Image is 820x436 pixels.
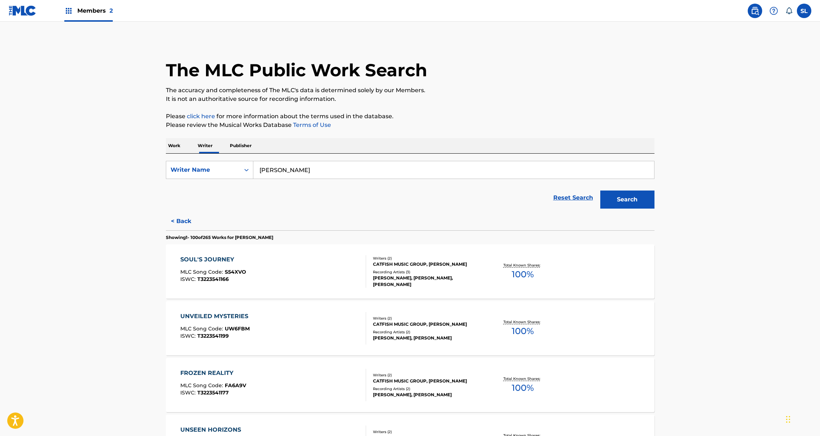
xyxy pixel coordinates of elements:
span: FA6A9V [225,382,246,389]
div: User Menu [797,4,811,18]
div: Help [767,4,781,18]
img: MLC Logo [9,5,37,16]
div: Dra [786,409,790,430]
a: FROZEN REALITYMLC Song Code:FA6A9VISWC:T3223541177Writers (2)CATFISH MUSIC GROUP, [PERSON_NAME]Re... [166,358,654,412]
div: Writers ( 2 ) [373,256,482,261]
span: 100 % [512,325,534,338]
div: SOUL'S JOURNEY [180,255,246,264]
p: It is not an authoritative source for recording information. [166,95,654,103]
div: CATFISH MUSIC GROUP, [PERSON_NAME] [373,378,482,384]
span: MLC Song Code : [180,269,225,275]
div: Recording Artists ( 3 ) [373,269,482,275]
div: Notifications [785,7,793,14]
p: Total Known Shares: [503,319,542,325]
a: SOUL'S JOURNEYMLC Song Code:S54XVOISWC:T3223541166Writers (2)CATFISH MUSIC GROUP, [PERSON_NAME]Re... [166,244,654,299]
iframe: Resource Center [800,300,820,360]
p: Total Known Shares: [503,376,542,381]
a: Reset Search [550,190,597,206]
div: Writer Name [171,166,236,174]
div: Recording Artists ( 2 ) [373,386,482,392]
h1: The MLC Public Work Search [166,59,427,81]
p: Please for more information about the terms used in the database. [166,112,654,121]
span: ISWC : [180,276,197,282]
div: Recording Artists ( 2 ) [373,329,482,335]
img: Top Rightsholders [64,7,73,15]
span: 100 % [512,268,534,281]
span: Members [77,7,113,15]
button: < Back [166,212,209,230]
div: Writers ( 2 ) [373,316,482,321]
div: [PERSON_NAME], [PERSON_NAME] [373,392,482,398]
span: MLC Song Code : [180,325,225,332]
div: [PERSON_NAME], [PERSON_NAME], [PERSON_NAME] [373,275,482,288]
form: Search Form [166,161,654,212]
p: The accuracy and completeness of The MLC's data is determined solely by our Members. [166,86,654,95]
p: Showing 1 - 100 of 265 Works for [PERSON_NAME] [166,234,273,241]
div: FROZEN REALITY [180,369,246,377]
span: ISWC : [180,389,197,396]
div: UNSEEN HORIZONS [180,426,247,434]
div: CATFISH MUSIC GROUP, [PERSON_NAME] [373,321,482,328]
p: Writer [196,138,215,153]
p: Work [166,138,183,153]
div: Chatt-widget [784,401,820,436]
span: T3223541166 [197,276,229,282]
div: [PERSON_NAME], [PERSON_NAME] [373,335,482,341]
span: ISWC : [180,333,197,339]
span: T3223541177 [197,389,229,396]
span: MLC Song Code : [180,382,225,389]
p: Total Known Shares: [503,262,542,268]
a: Public Search [748,4,762,18]
div: Writers ( 2 ) [373,429,482,435]
div: Writers ( 2 ) [373,372,482,378]
div: CATFISH MUSIC GROUP, [PERSON_NAME] [373,261,482,268]
span: 100 % [512,381,534,394]
button: Search [600,191,654,209]
span: UW6FBM [225,325,250,332]
span: S54XVO [225,269,246,275]
a: Terms of Use [292,121,331,128]
img: search [751,7,759,15]
iframe: Chat Widget [784,401,820,436]
span: T3223541199 [197,333,229,339]
span: 2 [110,7,113,14]
img: help [769,7,778,15]
a: click here [187,113,215,120]
p: Publisher [228,138,254,153]
p: Please review the Musical Works Database [166,121,654,129]
div: UNVEILED MYSTERIES [180,312,252,321]
a: UNVEILED MYSTERIESMLC Song Code:UW6FBMISWC:T3223541199Writers (2)CATFISH MUSIC GROUP, [PERSON_NAM... [166,301,654,355]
